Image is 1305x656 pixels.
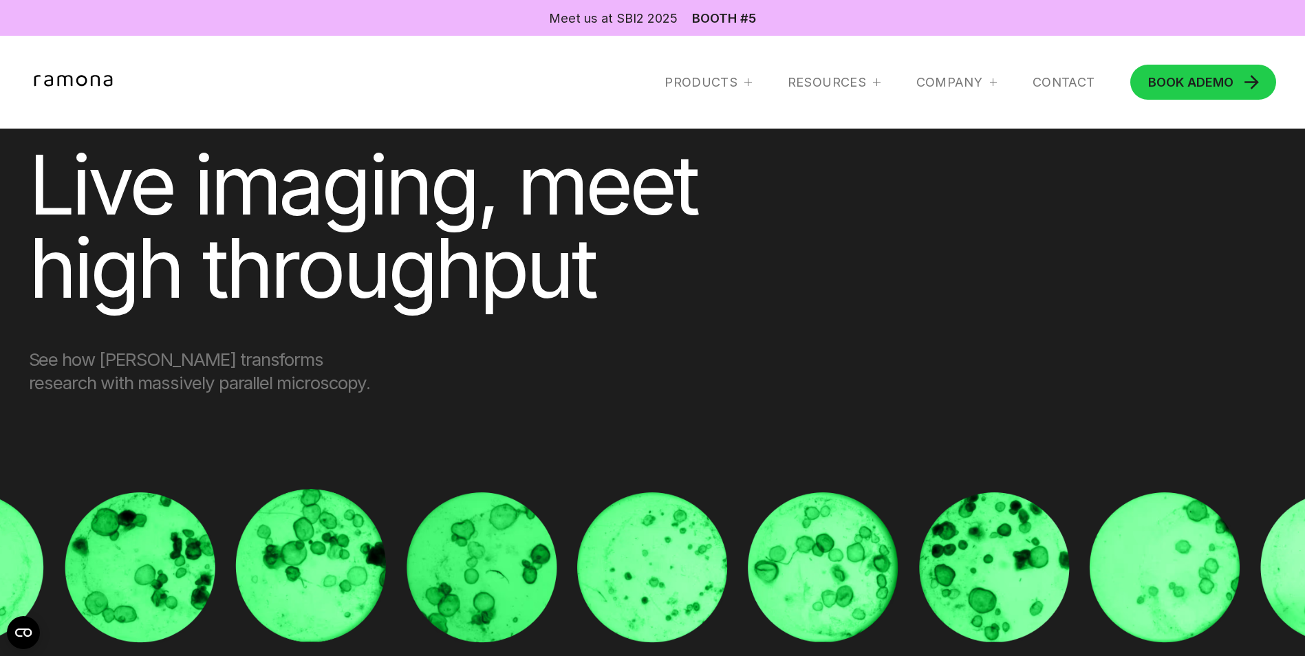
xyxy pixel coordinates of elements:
a: Contact [1033,74,1095,91]
a: BOOK ADEMO [1130,65,1276,100]
div: DEMO [1148,76,1233,88]
a: Booth #5 [692,12,756,24]
span: BOOK A [1148,74,1196,89]
button: Open CMP widget [7,616,40,649]
a: home [29,75,122,89]
h1: Live imaging, meet high throughput [29,143,850,311]
div: Products [665,74,737,91]
div: Company [916,74,983,91]
div: Products [665,74,752,91]
div: Company [916,74,997,91]
p: See how [PERSON_NAME] transforms research with massively parallel microscopy. [29,348,380,395]
div: RESOURCES [788,74,881,91]
div: RESOURCES [788,74,866,91]
div: Meet us at SBI2 2025 [549,9,678,27]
